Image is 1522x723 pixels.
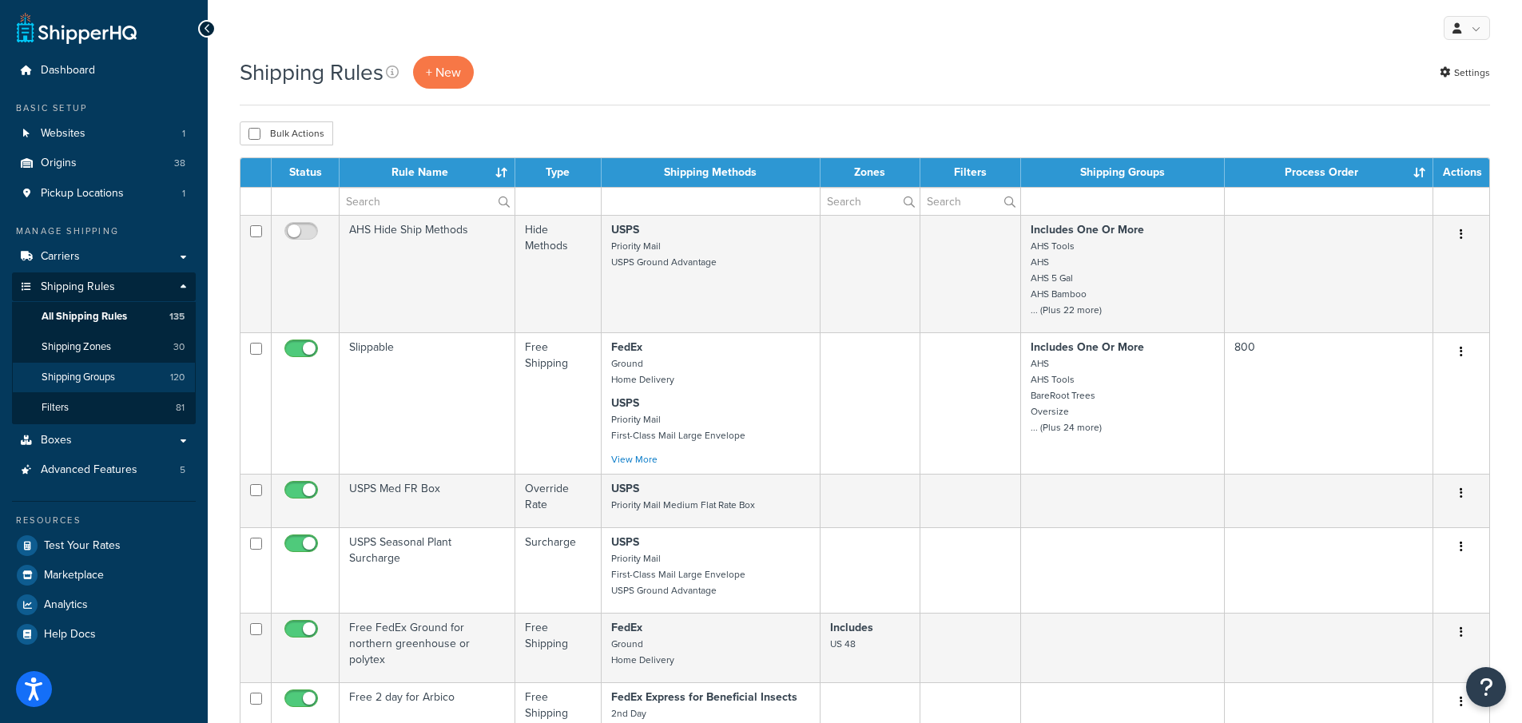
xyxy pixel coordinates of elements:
[413,56,474,89] p: + New
[12,455,196,485] a: Advanced Features 5
[240,121,333,145] button: Bulk Actions
[12,393,196,423] a: Filters 81
[41,434,72,447] span: Boxes
[340,527,515,613] td: USPS Seasonal Plant Surcharge
[515,332,602,474] td: Free Shipping
[240,57,383,88] h1: Shipping Rules
[611,356,674,387] small: Ground Home Delivery
[12,119,196,149] a: Websites 1
[12,332,196,362] a: Shipping Zones 30
[830,637,856,651] small: US 48
[1433,158,1489,187] th: Actions
[611,339,642,356] strong: FedEx
[12,426,196,455] a: Boxes
[42,340,111,354] span: Shipping Zones
[272,158,340,187] th: Status
[340,215,515,332] td: AHS Hide Ship Methods
[340,332,515,474] td: Slippable
[44,628,96,642] span: Help Docs
[41,280,115,294] span: Shipping Rules
[173,340,185,354] span: 30
[340,158,515,187] th: Rule Name : activate to sort column ascending
[611,480,639,497] strong: USPS
[41,250,80,264] span: Carriers
[169,310,185,324] span: 135
[41,463,137,477] span: Advanced Features
[12,242,196,272] a: Carriers
[1021,158,1226,187] th: Shipping Groups
[42,371,115,384] span: Shipping Groups
[12,272,196,424] li: Shipping Rules
[42,310,127,324] span: All Shipping Rules
[17,12,137,44] a: ShipperHQ Home
[41,64,95,77] span: Dashboard
[611,637,674,667] small: Ground Home Delivery
[611,221,639,238] strong: USPS
[515,215,602,332] td: Hide Methods
[611,551,745,598] small: Priority Mail First-Class Mail Large Envelope USPS Ground Advantage
[611,534,639,550] strong: USPS
[611,412,745,443] small: Priority Mail First-Class Mail Large Envelope
[12,149,196,178] li: Origins
[12,561,196,590] a: Marketplace
[182,187,185,201] span: 1
[12,332,196,362] li: Shipping Zones
[515,474,602,527] td: Override Rate
[12,119,196,149] li: Websites
[12,56,196,85] a: Dashboard
[1225,158,1433,187] th: Process Order : activate to sort column ascending
[340,474,515,527] td: USPS Med FR Box
[12,302,196,332] li: All Shipping Rules
[611,706,646,721] small: 2nd Day
[12,363,196,392] li: Shipping Groups
[180,463,185,477] span: 5
[1440,62,1490,84] a: Settings
[515,527,602,613] td: Surcharge
[12,302,196,332] a: All Shipping Rules 135
[830,619,873,636] strong: Includes
[515,158,602,187] th: Type
[920,158,1021,187] th: Filters
[174,157,185,170] span: 38
[44,598,88,612] span: Analytics
[611,498,755,512] small: Priority Mail Medium Flat Rate Box
[1031,339,1144,356] strong: Includes One Or More
[12,363,196,392] a: Shipping Groups 120
[12,620,196,649] a: Help Docs
[12,455,196,485] li: Advanced Features
[821,188,920,215] input: Search
[1031,356,1102,435] small: AHS AHS Tools BareRoot Trees Oversize ... (Plus 24 more)
[170,371,185,384] span: 120
[176,401,185,415] span: 81
[41,157,77,170] span: Origins
[182,127,185,141] span: 1
[611,689,797,705] strong: FedEx Express for Beneficial Insects
[602,158,821,187] th: Shipping Methods
[12,514,196,527] div: Resources
[44,539,121,553] span: Test Your Rates
[12,101,196,115] div: Basic Setup
[12,272,196,302] a: Shipping Rules
[920,188,1020,215] input: Search
[41,187,124,201] span: Pickup Locations
[611,395,639,411] strong: USPS
[611,619,642,636] strong: FedEx
[12,149,196,178] a: Origins 38
[12,179,196,209] li: Pickup Locations
[12,393,196,423] li: Filters
[12,531,196,560] a: Test Your Rates
[12,590,196,619] a: Analytics
[12,179,196,209] a: Pickup Locations 1
[44,569,104,582] span: Marketplace
[12,224,196,238] div: Manage Shipping
[340,613,515,682] td: Free FedEx Ground for northern greenhouse or polytex
[1225,332,1433,474] td: 800
[1031,221,1144,238] strong: Includes One Or More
